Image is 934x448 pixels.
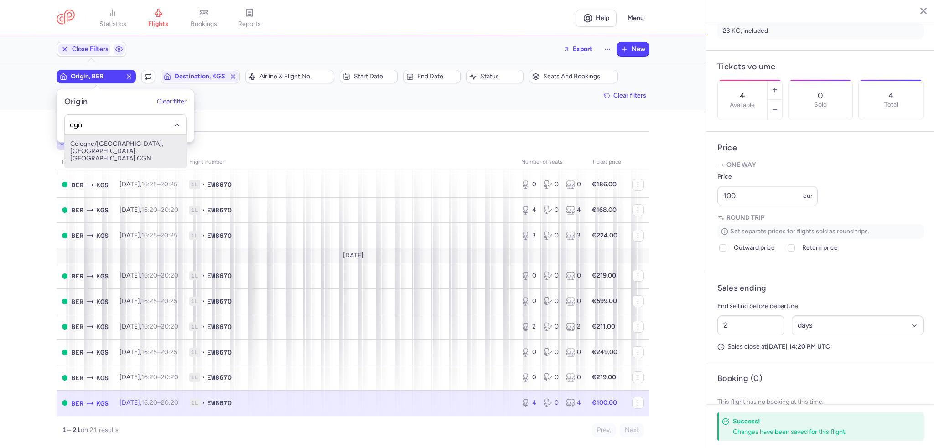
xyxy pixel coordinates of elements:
[717,171,818,182] label: Price
[161,348,177,356] time: 20:25
[566,271,581,280] div: 0
[141,373,178,381] span: –
[161,232,177,239] time: 20:25
[161,399,178,407] time: 20:20
[622,10,649,27] button: Menu
[521,348,536,357] div: 0
[717,315,784,335] input: ##
[141,232,177,239] span: –
[141,323,178,330] span: –
[632,46,645,53] span: New
[57,70,136,83] button: Origin, BER
[189,348,200,357] span: 1L
[141,272,178,279] span: –
[141,399,157,407] time: 16:20
[521,180,536,189] div: 0
[119,297,177,305] span: [DATE],
[544,271,559,280] div: 0
[480,73,520,80] span: Status
[207,180,232,189] span: EW8670
[189,231,200,240] span: 1L
[717,143,924,153] h4: Price
[566,348,581,357] div: 0
[96,271,109,281] span: KGS
[343,252,363,259] span: [DATE]
[543,73,615,80] span: Seats and bookings
[417,73,457,80] span: End date
[888,91,893,100] p: 4
[802,242,838,253] span: Return price
[592,348,617,356] strong: €249.00
[189,398,200,407] span: 1L
[202,297,205,306] span: •
[521,271,536,280] div: 0
[592,399,617,407] strong: €100.00
[207,322,232,331] span: EW8670
[354,73,394,80] span: Start date
[119,232,177,239] span: [DATE],
[521,373,536,382] div: 0
[544,180,559,189] div: 0
[717,62,924,72] h4: Tickets volume
[207,373,232,382] span: EW8670
[202,206,205,215] span: •
[521,398,536,407] div: 4
[719,244,726,252] input: Outward price
[592,373,616,381] strong: €219.00
[119,180,177,188] span: [DATE],
[529,70,618,83] button: Seats and bookings
[544,373,559,382] div: 0
[259,73,331,80] span: Airline & Flight No.
[161,373,178,381] time: 20:20
[96,322,109,332] span: KGS
[141,180,157,188] time: 16:25
[184,155,516,169] th: Flight number
[96,231,109,241] span: KGS
[161,180,177,188] time: 20:25
[96,205,109,215] span: KGS
[141,399,178,407] span: –
[96,180,109,190] span: KGS
[71,180,83,190] span: Berlin Brandenburg Airport, Berlin, Germany
[733,427,903,436] div: Changes have been saved for this flight.
[586,155,627,169] th: Ticket price
[207,231,232,240] span: EW8670
[161,70,240,83] button: Destination, KGS
[71,373,83,383] span: Berlin Brandenburg Airport, Berlin, Germany
[566,322,581,331] div: 2
[544,206,559,215] div: 0
[60,139,91,148] span: origin: BER
[64,97,88,107] h5: Origin
[717,160,924,170] p: One way
[592,232,617,239] strong: €224.00
[141,272,157,279] time: 16:20
[566,373,581,382] div: 0
[57,155,114,169] th: route
[119,272,178,279] span: [DATE],
[803,192,813,200] span: eur
[814,101,827,108] p: Sold
[189,297,200,306] span: 1L
[734,242,775,253] span: Outward price
[70,119,182,129] input: -searchbox
[818,91,823,100] p: 0
[99,20,126,28] span: statistics
[119,206,178,214] span: [DATE],
[557,42,598,57] button: Export
[207,206,232,215] span: EW8670
[592,206,617,214] strong: €168.00
[207,348,232,357] span: EW8670
[141,348,177,356] span: –
[141,373,157,381] time: 16:20
[717,343,924,351] p: Sales close at
[207,271,232,280] span: EW8670
[717,391,924,413] p: This flight has no booking at this time.
[71,231,83,241] span: Berlin Brandenburg Airport, Berlin, Germany
[71,271,83,281] span: Berlin Brandenburg Airport, Berlin, Germany
[717,373,762,384] h4: Booking (0)
[245,70,334,83] button: Airline & Flight No.
[884,101,898,108] p: Total
[119,323,178,330] span: [DATE],
[141,323,157,330] time: 16:20
[71,347,83,357] span: Berlin Brandenburg Airport, Berlin, Germany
